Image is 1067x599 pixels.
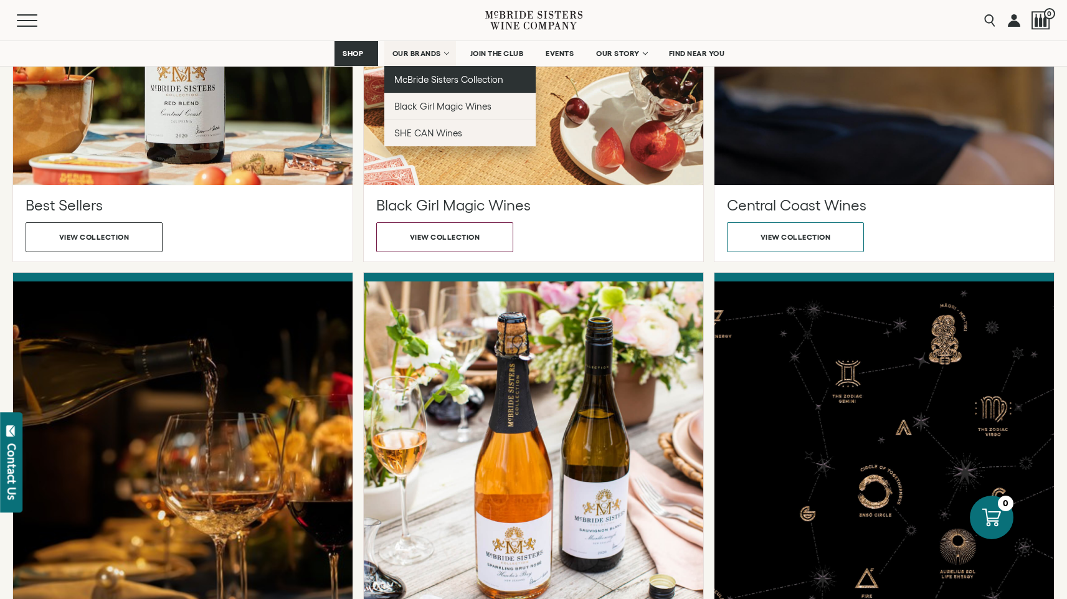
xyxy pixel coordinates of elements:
[661,41,733,66] a: FIND NEAR YOU
[392,49,441,58] span: OUR BRANDS
[6,443,18,500] div: Contact Us
[727,195,1041,216] h2: Central Coast Wines
[384,120,536,146] a: SHE CAN Wines
[376,195,691,216] h2: Black Girl Magic Wines
[376,222,513,252] button: View collection
[669,49,725,58] span: FIND NEAR YOU
[26,222,163,252] button: View collection
[546,49,574,58] span: EVENTS
[462,41,532,66] a: JOIN THE CLUB
[26,195,340,216] h2: Best Sellers
[394,128,462,138] span: SHE CAN Wines
[727,222,864,252] button: View collection
[596,49,640,58] span: OUR STORY
[1044,8,1055,19] span: 0
[384,41,456,66] a: OUR BRANDS
[538,41,582,66] a: EVENTS
[384,66,536,93] a: McBride Sisters Collection
[384,93,536,120] a: Black Girl Magic Wines
[343,49,364,58] span: SHOP
[17,14,62,27] button: Mobile Menu Trigger
[470,49,524,58] span: JOIN THE CLUB
[394,101,491,111] span: Black Girl Magic Wines
[334,41,378,66] a: SHOP
[998,496,1013,511] div: 0
[588,41,655,66] a: OUR STORY
[394,74,504,85] span: McBride Sisters Collection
